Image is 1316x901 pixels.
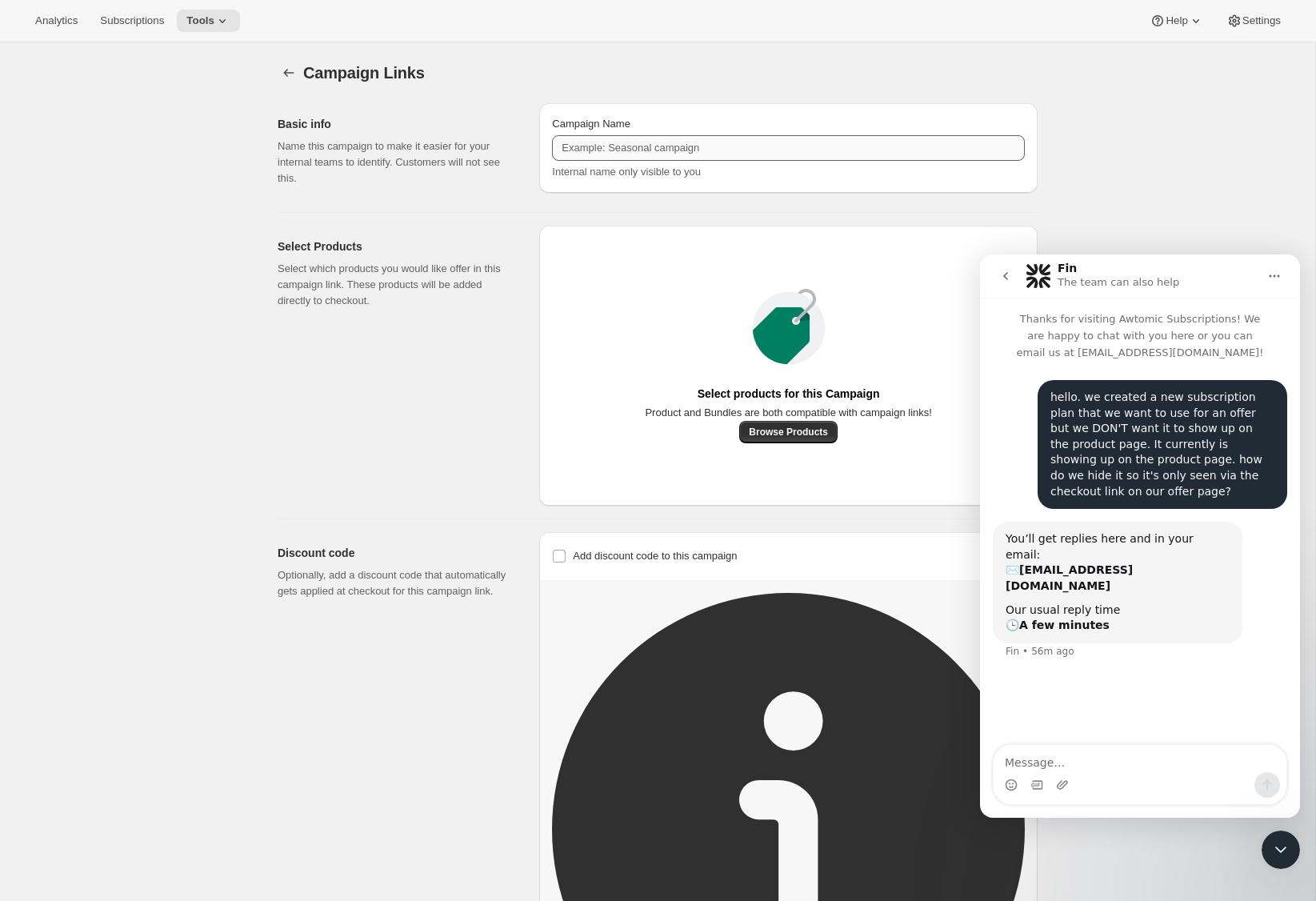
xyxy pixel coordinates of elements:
[1217,10,1290,32] button: Settings
[35,14,78,27] span: Analytics
[980,254,1300,818] iframe: Intercom live chat
[278,545,514,561] h2: Discount code
[573,550,737,562] span: Add discount code to this campaign
[90,10,174,32] button: Subscriptions
[552,135,1025,161] input: Example: Seasonal campaign
[698,382,880,405] span: Select products for this Campaign
[26,10,87,32] button: Analytics
[552,166,701,178] span: Internal name only visible to you
[1262,831,1300,869] iframe: Intercom live chat
[1242,14,1281,27] span: Settings
[1166,14,1187,27] span: Help
[278,138,514,186] p: Name this campaign to make it easier for your internal teams to identify. Customers will not see ...
[186,14,214,27] span: Tools
[278,238,514,254] h2: Select Products
[278,261,514,309] p: Select which products you would like offer in this campaign link. These products will be added di...
[749,426,828,438] span: Browse Products
[278,567,514,599] p: Optionally, add a discount code that automatically gets applied at checkout for this campaign link.
[303,64,425,82] span: Campaign Links
[278,116,514,132] h2: Basic info
[552,118,630,130] span: Campaign Name
[645,405,931,421] span: Product and Bundles are both compatible with campaign links!
[100,14,164,27] span: Subscriptions
[177,10,240,32] button: Tools
[739,421,838,443] button: Browse Products
[1140,10,1213,32] button: Help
